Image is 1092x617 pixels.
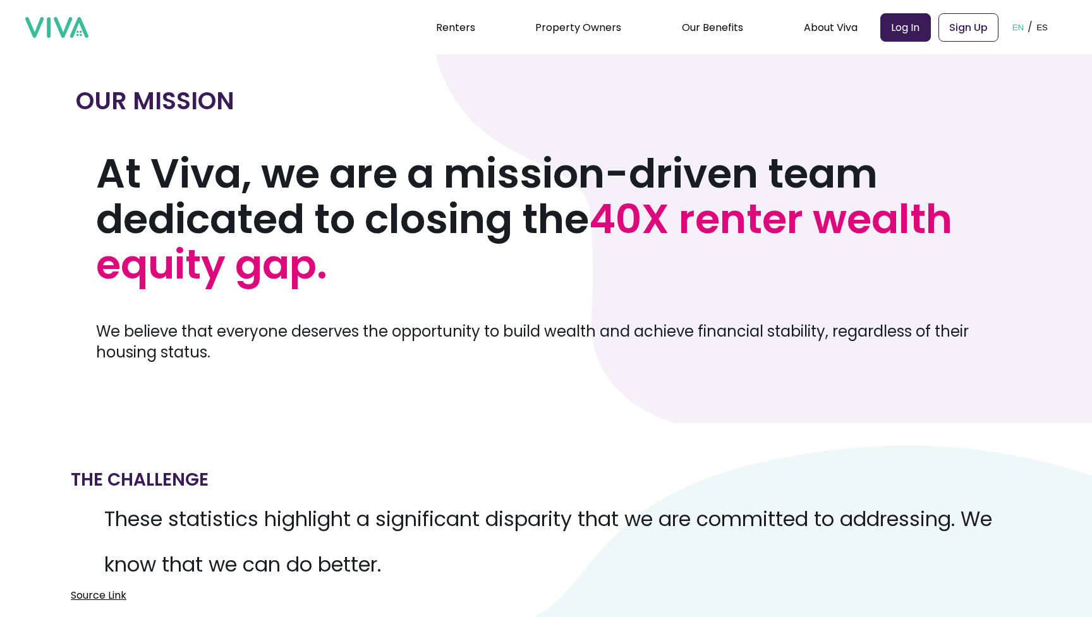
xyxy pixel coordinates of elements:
p: / [1028,18,1033,37]
button: EN [1009,8,1028,47]
div: About Viva [804,11,858,43]
a: Sign Up [938,13,998,42]
button: ES [1033,8,1052,47]
p: These statistics highlight a significant disparity that we are committed to addressing. We know t... [71,496,1021,587]
p: We believe that everyone deserves the opportunity to build wealth and achieve financial stability... [96,321,1016,362]
h1: At Viva, we are a mission-driven team dedicated to closing the [96,151,1016,287]
h2: OUR MISSION [76,85,1016,117]
a: Source Link [71,587,126,603]
a: Renters [436,20,475,35]
img: viva [25,17,88,39]
h2: The Challenge [71,464,209,496]
a: Property Owners [535,20,621,35]
a: Log In [880,13,931,42]
span: 40X renter wealth equity gap. [96,191,952,292]
div: Our Benefits [682,11,743,43]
